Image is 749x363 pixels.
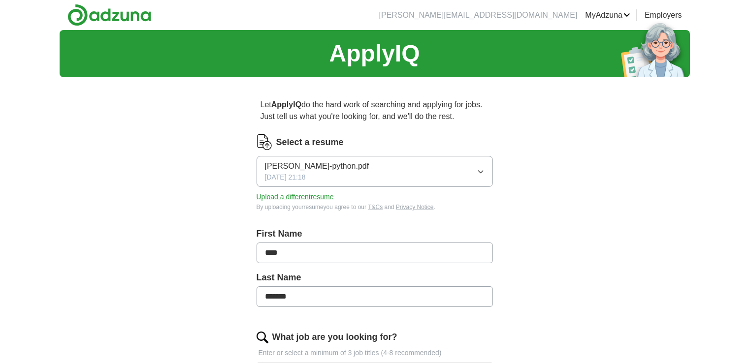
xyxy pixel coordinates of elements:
li: [PERSON_NAME][EMAIL_ADDRESS][DOMAIN_NAME] [379,9,578,21]
label: Last Name [257,271,493,284]
p: Enter or select a minimum of 3 job titles (4-8 recommended) [257,348,493,358]
span: [PERSON_NAME]-python.pdf [265,160,369,172]
img: Adzuna logo [67,4,151,26]
p: Let do the hard work of searching and applying for jobs. Just tell us what you're looking for, an... [257,95,493,126]
label: Select a resume [276,136,344,149]
a: Employers [645,9,682,21]
div: By uploading your resume you agree to our and . [257,203,493,212]
button: [PERSON_NAME]-python.pdf[DATE] 21:18 [257,156,493,187]
strong: ApplyIQ [271,100,301,109]
a: MyAdzuna [585,9,630,21]
label: First Name [257,227,493,241]
img: search.png [257,332,268,343]
img: CV Icon [257,134,272,150]
span: [DATE] 21:18 [265,172,306,182]
a: T&Cs [368,204,383,211]
button: Upload a differentresume [257,192,334,202]
label: What job are you looking for? [272,331,397,344]
h1: ApplyIQ [329,36,420,71]
a: Privacy Notice [396,204,434,211]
